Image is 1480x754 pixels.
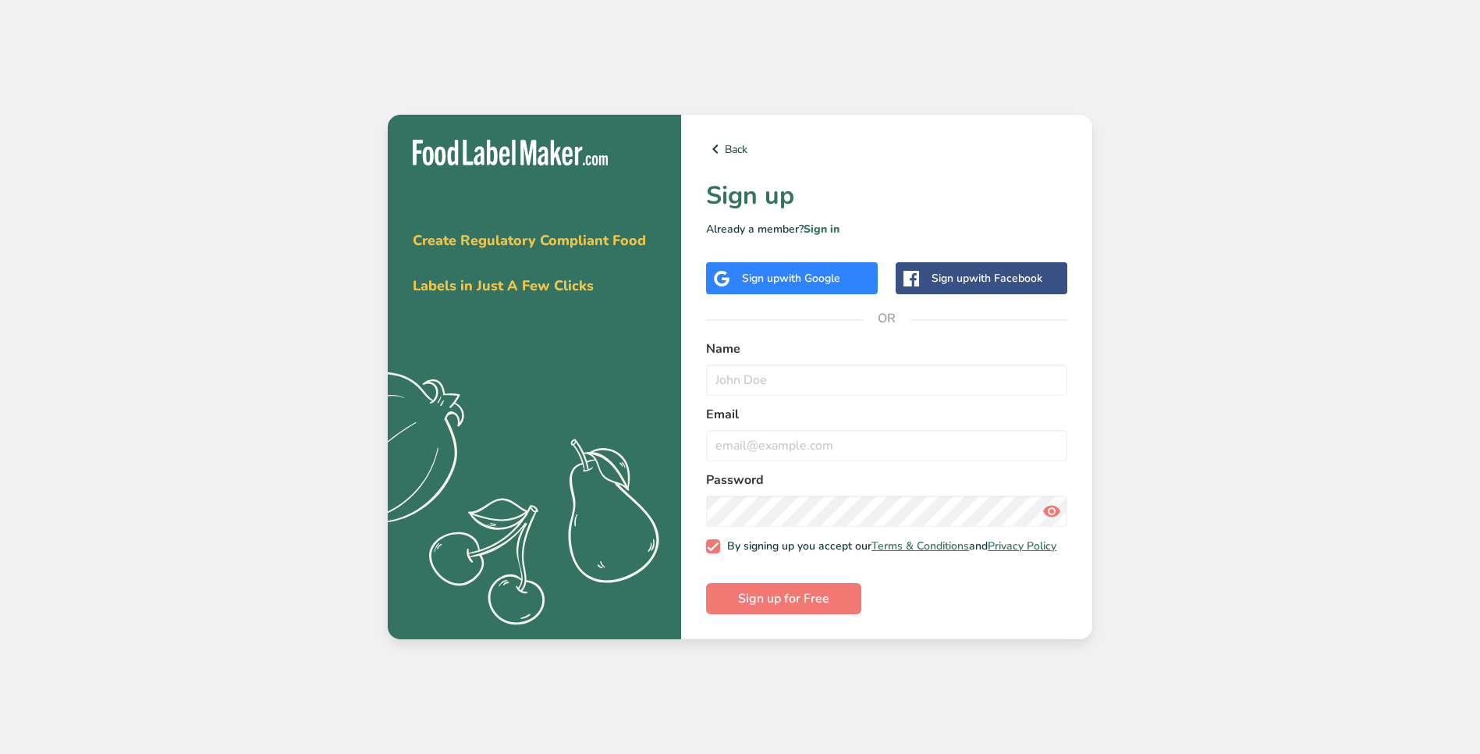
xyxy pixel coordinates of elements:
span: with Google [779,271,840,286]
span: By signing up you accept our and [720,539,1057,553]
div: Sign up [932,270,1042,286]
span: OR [864,295,910,342]
input: John Doe [706,365,1067,396]
a: Sign in [804,222,839,237]
p: Already a member? [706,221,1067,237]
a: Privacy Policy [988,539,1056,553]
span: Sign up for Free [738,589,829,608]
label: Email [706,405,1067,424]
div: Sign up [742,270,840,286]
a: Back [706,140,1067,158]
button: Sign up for Free [706,583,861,614]
img: Food Label Maker [413,140,608,165]
a: Terms & Conditions [871,539,969,553]
label: Name [706,340,1067,358]
span: Create Regulatory Compliant Food Labels in Just A Few Clicks [413,231,646,295]
input: email@example.com [706,430,1067,461]
span: with Facebook [969,271,1042,286]
h1: Sign up [706,177,1067,215]
label: Password [706,471,1067,489]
